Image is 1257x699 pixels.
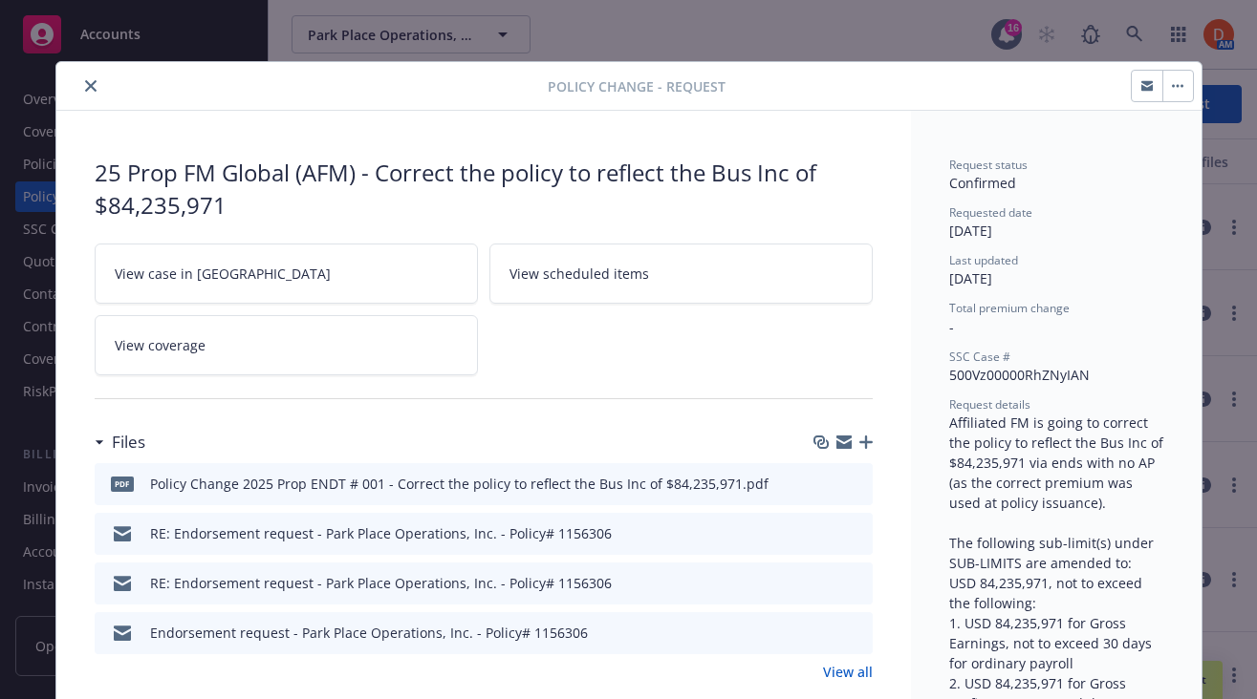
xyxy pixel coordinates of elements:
[150,523,612,543] div: RE: Endorsement request - Park Place Operations, Inc. - Policy# 1156306
[548,76,726,96] span: Policy change - Request
[79,74,102,97] button: close
[817,474,833,494] button: download file
[848,474,865,494] button: preview file
[817,523,833,543] button: download file
[509,264,649,284] span: View scheduled items
[817,573,833,593] button: download file
[150,474,769,494] div: Policy Change 2025 Prop ENDT # 001 - Correct the policy to reflect the Bus Inc of $84,235,971.pdf
[817,623,833,643] button: download file
[115,335,206,355] span: View coverage
[112,430,145,455] h3: Files
[115,264,331,284] span: View case in [GEOGRAPHIC_DATA]
[949,349,1010,365] span: SSC Case #
[489,244,873,304] a: View scheduled items
[95,430,145,455] div: Files
[949,157,1028,173] span: Request status
[95,244,478,304] a: View case in [GEOGRAPHIC_DATA]
[848,573,865,593] button: preview file
[848,523,865,543] button: preview file
[823,662,873,682] a: View all
[848,623,865,643] button: preview file
[111,477,134,491] span: pdf
[949,318,954,336] span: -
[95,157,873,221] div: 25 Prop FM Global (AFM) - Correct the policy to reflect the Bus Inc of $84,235,971
[949,300,1070,316] span: Total premium change
[949,269,992,287] span: [DATE]
[949,174,1016,192] span: Confirmed
[949,204,1032,221] span: Requested date
[150,623,588,643] div: Endorsement request - Park Place Operations, Inc. - Policy# 1156306
[949,252,1018,268] span: Last updated
[95,315,478,375] a: View coverage
[949,396,1030,413] span: Request details
[150,573,612,593] div: RE: Endorsement request - Park Place Operations, Inc. - Policy# 1156306
[949,366,1090,384] span: 500Vz00000RhZNyIAN
[949,222,992,240] span: [DATE]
